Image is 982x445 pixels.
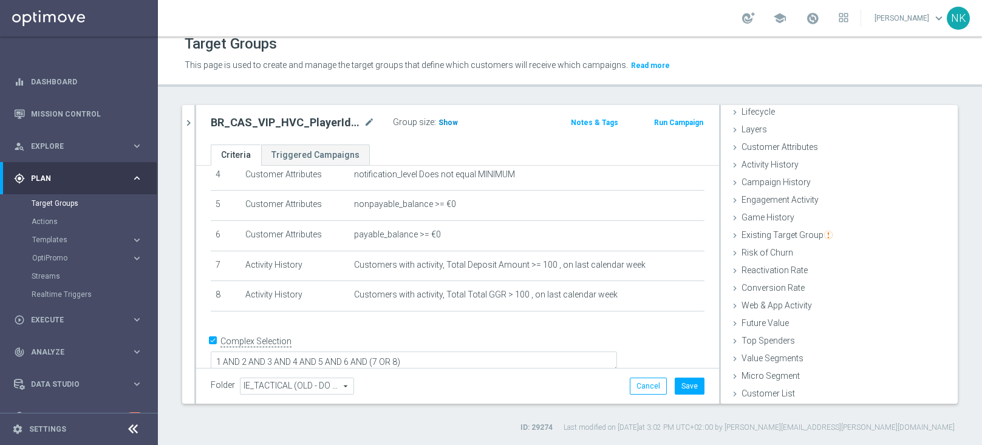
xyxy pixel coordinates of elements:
[131,378,143,390] i: keyboard_arrow_right
[742,124,767,134] span: Layers
[32,249,157,267] div: OptiPromo
[211,380,235,390] label: Folder
[127,412,143,420] div: 3
[434,117,436,127] label: :
[32,212,157,231] div: Actions
[13,174,143,183] button: gps_fixed Plan keyboard_arrow_right
[742,195,819,205] span: Engagement Activity
[211,281,240,311] td: 8
[13,109,143,119] button: Mission Control
[742,301,812,310] span: Web & App Activity
[630,378,667,395] button: Cancel
[32,254,131,262] div: OptiPromo
[32,254,119,262] span: OptiPromo
[742,177,811,187] span: Campaign History
[32,253,143,263] button: OptiPromo keyboard_arrow_right
[742,336,795,345] span: Top Spenders
[31,400,127,432] a: Optibot
[131,314,143,325] i: keyboard_arrow_right
[14,347,131,358] div: Analyze
[220,336,292,347] label: Complex Selection
[393,117,434,127] label: Group size
[32,217,126,226] a: Actions
[742,389,795,398] span: Customer List
[13,315,143,325] button: play_circle_outline Execute keyboard_arrow_right
[14,314,131,325] div: Execute
[773,12,786,25] span: school
[32,236,131,243] div: Templates
[240,160,349,191] td: Customer Attributes
[12,424,23,435] i: settings
[14,379,131,390] div: Data Studio
[14,141,25,152] i: person_search
[14,347,25,358] i: track_changes
[14,314,25,325] i: play_circle_outline
[32,236,119,243] span: Templates
[354,290,618,300] span: Customers with activity, Total Total GGR > 100 , on last calendar week
[520,423,553,433] label: ID: 29274
[13,77,143,87] button: equalizer Dashboard
[32,267,157,285] div: Streams
[131,140,143,152] i: keyboard_arrow_right
[564,423,955,433] label: Last modified on [DATE] at 3:02 PM UTC+02:00 by [PERSON_NAME][EMAIL_ADDRESS][PERSON_NAME][DOMAIN_...
[32,235,143,245] button: Templates keyboard_arrow_right
[131,346,143,358] i: keyboard_arrow_right
[873,9,947,27] a: [PERSON_NAME]keyboard_arrow_down
[183,117,194,129] i: chevron_right
[364,115,375,130] i: mode_edit
[13,379,143,389] button: Data Studio keyboard_arrow_right
[261,144,370,166] a: Triggered Campaigns
[742,371,800,381] span: Micro Segment
[354,199,456,209] span: nonpayable_balance >= €0
[31,175,131,182] span: Plan
[29,426,66,433] a: Settings
[742,230,833,240] span: Existing Target Group
[742,107,775,117] span: Lifecycle
[185,35,277,53] h1: Target Groups
[31,66,143,98] a: Dashboard
[211,220,240,251] td: 6
[31,143,131,150] span: Explore
[653,116,704,129] button: Run Campaign
[675,378,704,395] button: Save
[32,285,157,304] div: Realtime Triggers
[742,248,793,257] span: Risk of Churn
[354,260,646,270] span: Customers with activity, Total Deposit Amount >= 100 , on last calendar week
[742,353,803,363] span: Value Segments
[31,381,131,388] span: Data Studio
[211,160,240,191] td: 4
[13,141,143,151] button: person_search Explore keyboard_arrow_right
[13,412,143,421] button: lightbulb Optibot 3
[13,347,143,357] button: track_changes Analyze keyboard_arrow_right
[211,115,361,130] h2: BR_CAS_VIP_HVC_PlayerIdentification_Big Loss_BigDeps
[947,7,970,30] div: NK
[354,229,441,240] span: payable_balance >= €0
[354,169,515,180] span: notification_level Does not equal MINIMUM
[32,231,157,249] div: Templates
[32,271,126,281] a: Streams
[742,318,789,328] span: Future Value
[14,411,25,422] i: lightbulb
[742,160,799,169] span: Activity History
[31,98,143,130] a: Mission Control
[742,212,794,222] span: Game History
[932,12,946,25] span: keyboard_arrow_down
[742,142,818,152] span: Customer Attributes
[14,98,143,130] div: Mission Control
[131,172,143,184] i: keyboard_arrow_right
[742,265,808,275] span: Reactivation Rate
[14,66,143,98] div: Dashboard
[182,105,194,141] button: chevron_right
[742,283,805,293] span: Conversion Rate
[630,59,671,72] button: Read more
[211,144,261,166] a: Criteria
[14,173,25,184] i: gps_fixed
